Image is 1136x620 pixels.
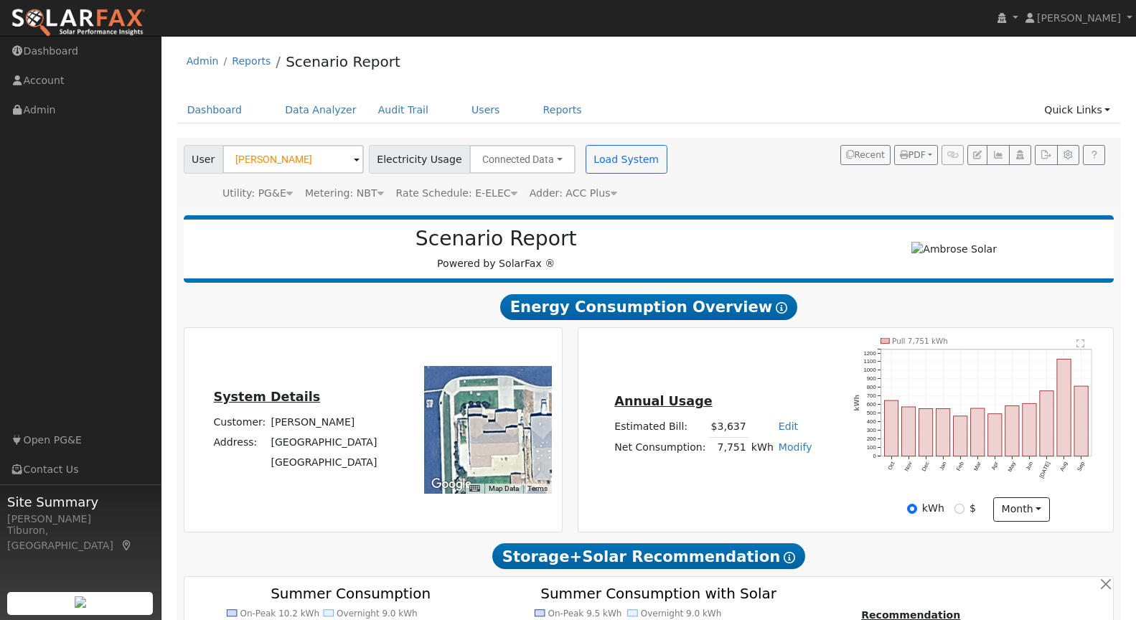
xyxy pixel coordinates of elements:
[548,609,621,619] text: On-Peak 9.5 kWh
[1077,339,1085,348] text: 
[900,150,926,160] span: PDF
[971,408,985,456] rect: onclick=""
[211,432,268,452] td: Address:
[469,145,576,174] button: Connected Data
[268,412,380,432] td: [PERSON_NAME]
[921,461,931,472] text: Dec
[211,412,268,432] td: Customer:
[840,145,891,165] button: Recent
[873,454,876,460] text: 0
[903,461,914,472] text: Nov
[990,461,1000,471] text: Apr
[532,97,593,123] a: Reports
[612,417,708,438] td: Estimated Bill:
[1037,12,1121,24] span: [PERSON_NAME]
[271,586,431,603] text: Summer Consumption
[708,417,748,438] td: $3,637
[177,97,253,123] a: Dashboard
[232,55,271,67] a: Reports
[1041,391,1054,456] rect: onclick=""
[776,302,787,314] i: Show Help
[954,504,964,514] input: $
[954,416,967,456] rect: onclick=""
[396,187,517,199] span: Alias: E1
[7,523,154,553] div: Tiburon, [GEOGRAPHIC_DATA]
[369,145,470,174] span: Electricity Usage
[586,145,667,174] button: Load System
[1023,403,1036,456] rect: onclick=""
[213,390,320,404] u: System Details
[1005,406,1019,456] rect: onclick=""
[902,407,916,456] rect: onclick=""
[967,145,987,165] button: Edit User
[461,97,511,123] a: Users
[75,596,86,608] img: retrieve
[867,445,876,451] text: 100
[937,409,950,456] rect: onclick=""
[1038,461,1051,479] text: [DATE]
[1057,145,1079,165] button: Settings
[867,436,876,443] text: 200
[748,437,776,458] td: kWh
[305,186,384,201] div: Metering: NBT
[970,501,976,516] label: $
[7,492,154,512] span: Site Summary
[198,227,794,251] h2: Scenario Report
[864,367,876,374] text: 1000
[955,461,965,472] text: Feb
[428,475,475,494] img: Google
[853,395,860,411] text: kWh
[489,484,519,494] button: Map Data
[1025,461,1034,471] text: Jun
[1058,359,1071,456] rect: onclick=""
[184,145,223,174] span: User
[268,432,380,452] td: [GEOGRAPHIC_DATA]
[1076,461,1086,472] text: Sep
[864,359,876,365] text: 1100
[11,8,146,38] img: SolarFax
[614,394,712,408] u: Annual Usage
[987,145,1009,165] button: Multi-Series Graph
[1083,145,1105,165] a: Help Link
[286,53,400,70] a: Scenario Report
[7,512,154,527] div: [PERSON_NAME]
[428,475,475,494] a: Open this area in Google Maps (opens a new window)
[187,55,219,67] a: Admin
[867,402,876,408] text: 600
[887,460,897,471] text: Oct
[973,461,983,472] text: Mar
[867,376,876,382] text: 900
[222,186,293,201] div: Utility: PG&E
[1035,145,1057,165] button: Export Interval Data
[988,414,1002,456] rect: onclick=""
[1059,461,1069,472] text: Aug
[268,452,380,472] td: [GEOGRAPHIC_DATA]
[367,97,439,123] a: Audit Trail
[274,97,367,123] a: Data Analyzer
[540,586,777,603] text: Summer Consumption with Solar
[337,609,418,619] text: Overnight 9.0 kWh
[500,294,797,320] span: Energy Consumption Overview
[894,145,938,165] button: PDF
[864,350,876,357] text: 1200
[641,609,722,619] text: Overnight 9.0 kWh
[527,484,548,492] a: Terms (opens in new tab)
[469,484,479,494] button: Keyboard shortcuts
[708,437,748,458] td: 7,751
[922,501,944,516] label: kWh
[121,540,133,551] a: Map
[867,385,876,391] text: 800
[530,186,617,201] div: Adder: ACC Plus
[939,461,948,471] text: Jan
[492,543,805,569] span: Storage+Solar Recommendation
[993,497,1050,522] button: month
[885,400,898,456] rect: onclick=""
[191,227,802,271] div: Powered by SolarFax ®
[867,393,876,400] text: 700
[919,409,933,456] rect: onclick=""
[867,410,876,417] text: 500
[1075,386,1089,456] rect: onclick=""
[867,419,876,426] text: 400
[779,421,798,432] a: Edit
[867,428,876,434] text: 300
